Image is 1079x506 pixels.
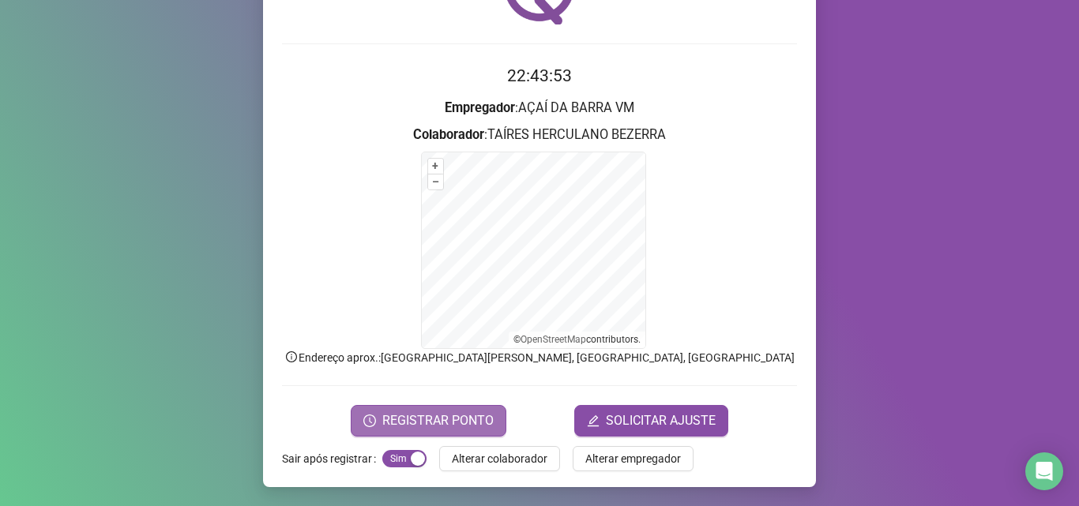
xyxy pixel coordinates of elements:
time: 22:43:53 [507,66,572,85]
span: REGISTRAR PONTO [382,411,494,430]
button: editSOLICITAR AJUSTE [574,405,728,437]
p: Endereço aprox. : [GEOGRAPHIC_DATA][PERSON_NAME], [GEOGRAPHIC_DATA], [GEOGRAPHIC_DATA] [282,349,797,366]
div: Open Intercom Messenger [1025,452,1063,490]
span: info-circle [284,350,299,364]
strong: Colaborador [413,127,484,142]
span: Alterar colaborador [452,450,547,467]
button: Alterar empregador [573,446,694,471]
span: SOLICITAR AJUSTE [606,411,716,430]
button: Alterar colaborador [439,446,560,471]
strong: Empregador [445,100,515,115]
li: © contributors. [513,334,641,345]
a: OpenStreetMap [521,334,586,345]
button: + [428,159,443,174]
span: Alterar empregador [585,450,681,467]
h3: : TAÍRES HERCULANO BEZERRA [282,125,797,145]
h3: : AÇAÍ DA BARRA VM [282,98,797,118]
span: edit [587,414,600,427]
button: – [428,174,443,189]
button: REGISTRAR PONTO [351,405,506,437]
label: Sair após registrar [282,446,382,471]
span: clock-circle [363,414,376,427]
